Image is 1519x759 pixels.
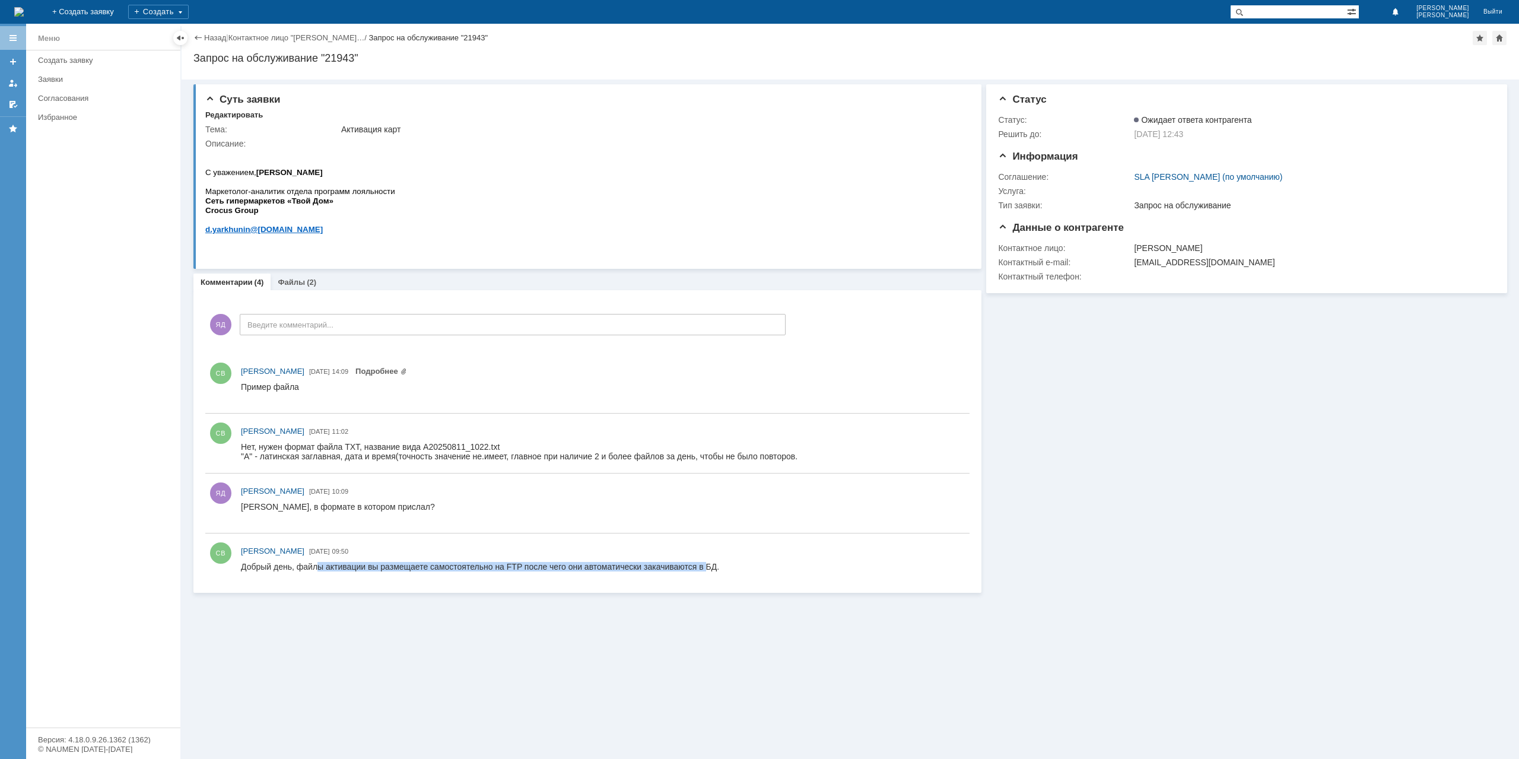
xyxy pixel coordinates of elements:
[14,7,24,17] a: Перейти на домашнюю страницу
[1134,172,1282,182] a: SLA [PERSON_NAME] (по умолчанию)
[210,314,231,335] span: ЯД
[33,70,178,88] a: Заявки
[205,125,339,134] div: Тема:
[128,5,189,19] div: Создать
[341,125,962,134] div: Активация карт
[1134,258,1488,267] div: [EMAIL_ADDRESS][DOMAIN_NAME]
[228,33,365,42] a: Контактное лицо "[PERSON_NAME]…
[193,52,1507,64] div: Запрос на обслуживание "21943"
[998,222,1124,233] span: Данные о контрагенте
[205,139,964,148] div: Описание:
[241,366,304,377] a: [PERSON_NAME]
[33,51,178,69] a: Создать заявку
[332,428,349,435] span: 11:02
[241,425,304,437] a: [PERSON_NAME]
[241,367,304,376] span: [PERSON_NAME]
[1347,5,1359,17] span: Расширенный поиск
[278,278,305,287] a: Файлы
[241,485,304,497] a: [PERSON_NAME]
[38,75,173,84] div: Заявки
[332,488,349,495] span: 10:09
[998,186,1132,196] div: Услуга:
[33,89,178,107] a: Согласования
[998,94,1046,105] span: Статус
[4,52,23,71] a: Создать заявку
[38,736,169,744] div: Версия: 4.18.0.9.26.1362 (1362)
[368,33,488,42] div: Запрос на обслуживание "21943"
[241,545,304,557] a: [PERSON_NAME]
[205,94,280,105] span: Суть заявки
[998,243,1132,253] div: Контактное лицо:
[332,548,349,555] span: 09:50
[309,548,330,555] span: [DATE]
[204,33,226,42] a: Назад
[228,33,369,42] div: /
[1134,115,1251,125] span: Ожидает ответа контрагента
[998,129,1132,139] div: Решить до:
[1492,31,1507,45] div: Сделать домашней страницей
[998,258,1132,267] div: Контактный e-mail:
[309,488,330,495] span: [DATE]
[1416,5,1469,12] span: [PERSON_NAME]
[4,74,23,93] a: Мои заявки
[205,110,263,120] div: Редактировать
[38,94,173,103] div: Согласования
[38,31,60,46] div: Меню
[309,428,330,435] span: [DATE]
[38,56,173,65] div: Создать заявку
[998,201,1132,210] div: Тип заявки:
[355,367,407,376] a: Прикреплены файлы: A20201123АОК.txt
[1134,201,1488,210] div: Запрос на обслуживание
[309,368,330,375] span: [DATE]
[241,427,304,436] span: [PERSON_NAME]
[307,278,316,287] div: (2)
[201,278,253,287] a: Комментарии
[45,77,118,85] span: @[DOMAIN_NAME]
[1416,12,1469,19] span: [PERSON_NAME]
[998,151,1078,162] span: Информация
[51,20,117,28] b: [PERSON_NAME]
[1134,243,1488,253] div: [PERSON_NAME]
[255,278,264,287] div: (4)
[1473,31,1487,45] div: Добавить в избранное
[241,547,304,555] span: [PERSON_NAME]
[332,368,349,375] span: 14:09
[998,172,1132,182] div: Соглашение:
[241,487,304,496] span: [PERSON_NAME]
[998,272,1132,281] div: Контактный телефон:
[1134,129,1183,139] span: [DATE] 12:43
[14,7,24,17] img: logo
[998,115,1132,125] div: Статус:
[38,113,160,122] div: Избранное
[38,745,169,753] div: © NAUMEN [DATE]-[DATE]
[173,31,188,45] div: Скрыть меню
[226,33,228,42] div: |
[4,95,23,114] a: Мои согласования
